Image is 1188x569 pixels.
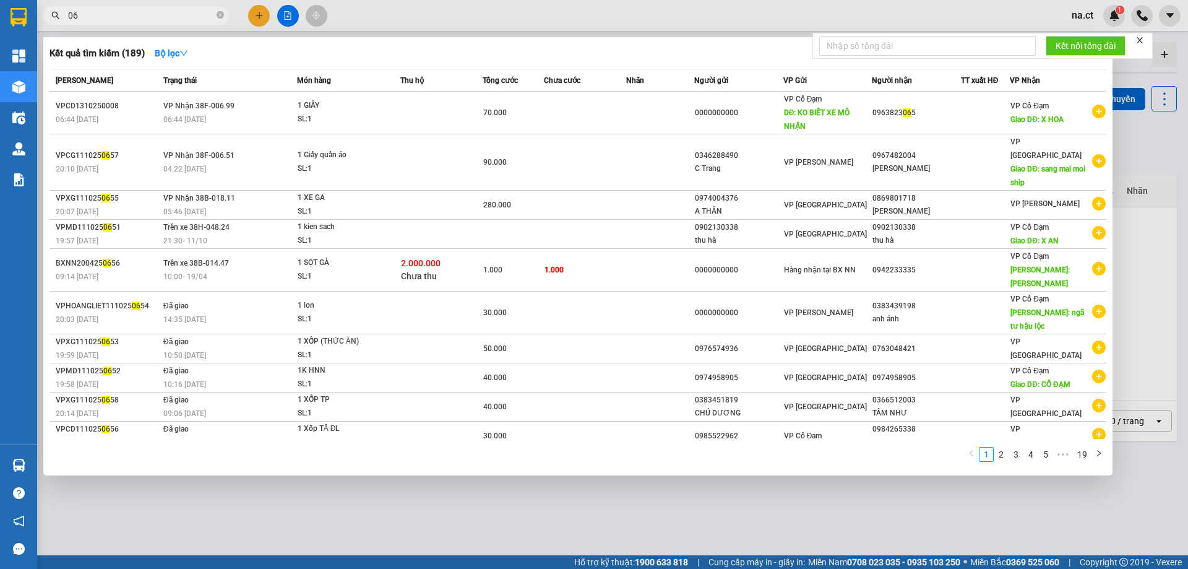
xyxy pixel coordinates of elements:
span: Trạng thái [163,76,197,85]
span: Giao DĐ: sang mai moi ship [1010,165,1085,187]
span: TT xuất HĐ [961,76,999,85]
span: VP [GEOGRAPHIC_DATA] [784,344,867,353]
div: 0942233335 [872,264,960,277]
li: 5 [1038,447,1053,462]
span: plus-circle [1092,197,1106,211]
li: 3 [1009,447,1023,462]
h3: Kết quả tìm kiếm ( 189 ) [49,47,145,60]
span: 30.000 [483,432,507,440]
div: 1 lon [298,299,390,313]
div: 1 GIẤY [298,99,390,113]
div: 0383451819 [695,394,783,407]
span: VP Cổ Đạm [1010,223,1049,232]
a: 5 [1039,448,1052,461]
span: 40.000 [483,373,507,382]
div: TÂM NHƯ [872,407,960,420]
span: 50.000 [483,344,507,353]
span: plus-circle [1092,226,1106,240]
span: 06 [103,367,112,375]
div: [PERSON_NAME] [872,205,960,218]
span: VP [GEOGRAPHIC_DATA] [784,402,867,411]
span: notification [13,515,25,527]
div: 0963823 5 [872,106,960,119]
div: 1 SỌT GÀ [298,256,390,270]
img: warehouse-icon [12,142,25,155]
div: SL: 1 [298,113,390,126]
span: VP Nhận 38B-018.11 [163,194,235,202]
span: VP Cổ Đạm [1010,295,1049,303]
span: VP Nhận 38F-006.51 [163,151,235,160]
span: 280.000 [483,201,511,209]
div: 1 XỐP TP [298,393,390,407]
span: Đã giao [163,396,189,404]
li: Previous Page [964,447,979,462]
span: close [1135,36,1144,45]
div: VPXG111025 53 [56,336,160,349]
span: close-circle [217,11,224,19]
span: VP Cổ Đạm [1010,252,1049,261]
div: 1 XỐP (THỨC ĂN) [298,335,390,349]
div: C Trang [695,162,783,175]
div: VPMD111025 52 [56,365,160,378]
div: 0346288490 [695,149,783,162]
div: 1 Xốp TĂ ĐL [298,422,390,436]
span: 08:22 [DATE] [163,438,206,447]
button: right [1091,447,1106,462]
span: question-circle [13,487,25,499]
span: Chưa cước [544,76,580,85]
span: message [13,543,25,555]
span: [PERSON_NAME]: ngã tư hậu lộc [1010,308,1084,331]
span: Kết nối tổng đài [1056,39,1116,53]
div: 0974958905 [872,371,960,384]
span: 19:59 [DATE] [56,351,98,360]
span: 06:44 [DATE] [163,115,206,124]
span: 20:10 [DATE] [56,165,98,173]
span: 70.000 [483,108,507,117]
span: ••• [1053,447,1073,462]
span: down [179,49,188,58]
span: Món hàng [297,76,331,85]
div: SL: 1 [298,436,390,450]
span: Đã giao [163,337,189,346]
span: 09:14 [DATE] [56,272,98,281]
img: warehouse-icon [12,80,25,93]
div: 0902130338 [695,221,783,234]
div: SL: 1 [298,349,390,362]
span: Chưa thu [401,271,437,281]
a: 2 [994,448,1008,461]
img: logo-vxr [11,8,27,27]
span: 20:03 [DATE] [56,315,98,324]
span: plus-circle [1092,262,1106,276]
li: Next Page [1091,447,1106,462]
img: warehouse-icon [12,111,25,124]
span: 14:35 [DATE] [163,315,206,324]
button: Bộ lọcdown [145,43,198,63]
span: 1.000 [544,266,564,274]
input: Tìm tên, số ĐT hoặc mã đơn [68,9,214,22]
div: thu hà [695,234,783,247]
li: 4 [1023,447,1038,462]
img: dashboard-icon [12,50,25,63]
span: VP [GEOGRAPHIC_DATA] [1010,396,1082,418]
button: Kết nối tổng đài [1046,36,1126,56]
img: warehouse-icon [12,459,25,472]
span: 2.000.000 [401,258,441,268]
span: 30.000 [483,308,507,317]
span: Giao DĐ: X AN [1010,237,1059,245]
span: plus-circle [1092,370,1106,383]
span: 06 [101,337,110,346]
span: [PERSON_NAME] [56,76,113,85]
span: Thu hộ [400,76,424,85]
span: left [968,450,975,457]
a: 19 [1074,448,1091,461]
span: Đã giao [163,367,189,375]
div: 1K HNN [298,364,390,378]
div: 0974958905 [695,371,783,384]
div: CHÚ DƯƠNG [695,407,783,420]
div: 0974004376 [695,192,783,205]
span: 06 [103,259,111,267]
span: search [51,11,60,20]
span: plus-circle [1092,305,1106,318]
span: 21:30 - 11/10 [163,237,207,245]
span: Giao DĐ: X HOA [1010,115,1064,124]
